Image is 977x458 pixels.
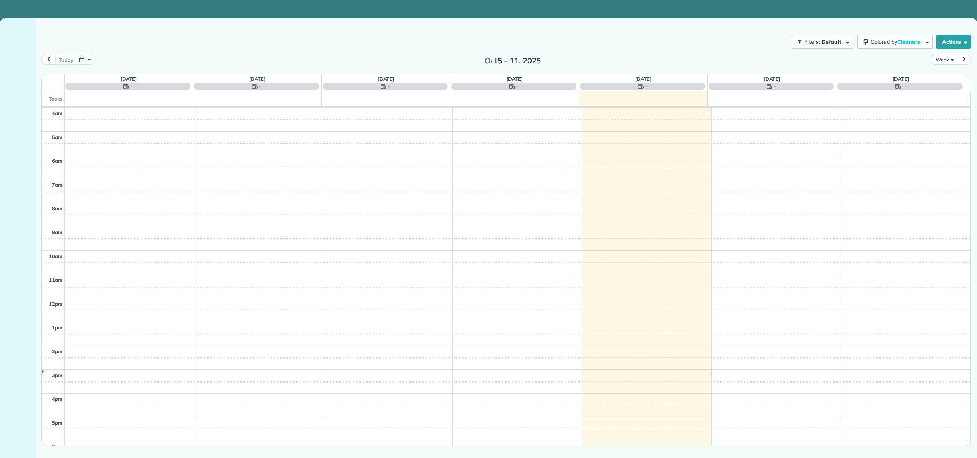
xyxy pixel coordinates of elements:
span: Oct [485,56,497,65]
a: [DATE] [249,76,266,82]
span: 11am [49,277,63,283]
span: 1pm [52,324,63,331]
span: 9am [52,229,63,235]
button: Colored byCleaners [857,35,933,49]
span: - [388,83,390,90]
a: [DATE] [635,76,652,82]
span: 10am [49,253,63,259]
button: Actions [936,35,971,49]
a: [DATE] [507,76,523,82]
span: 5pm [52,420,63,426]
button: prev [41,55,56,65]
span: 12pm [49,301,63,307]
span: Cleaners [897,38,922,45]
span: - [259,83,262,90]
span: 5am [52,134,63,140]
span: 8am [52,205,63,212]
span: 6pm [52,443,63,450]
button: next [957,55,971,65]
span: - [131,83,133,90]
a: [DATE] [893,76,909,82]
button: Week [932,55,957,65]
span: 4pm [52,396,63,402]
span: Filters: [804,38,820,45]
span: 3pm [52,372,63,378]
button: Filters: Default [792,35,853,49]
button: today [55,55,76,65]
a: [DATE] [378,76,394,82]
span: 2pm [52,348,63,354]
span: Tasks [49,96,63,102]
span: 7am [52,182,63,188]
span: 4am [52,110,63,116]
span: Default [821,38,842,45]
a: [DATE] [764,76,780,82]
span: - [645,83,647,90]
h2: 5 – 11, 2025 [465,56,561,65]
span: Colored by [871,38,923,45]
span: - [902,83,905,90]
span: 6am [52,158,63,164]
span: - [774,83,776,90]
a: [DATE] [121,76,137,82]
a: Filters: Default [788,35,853,49]
span: - [517,83,519,90]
